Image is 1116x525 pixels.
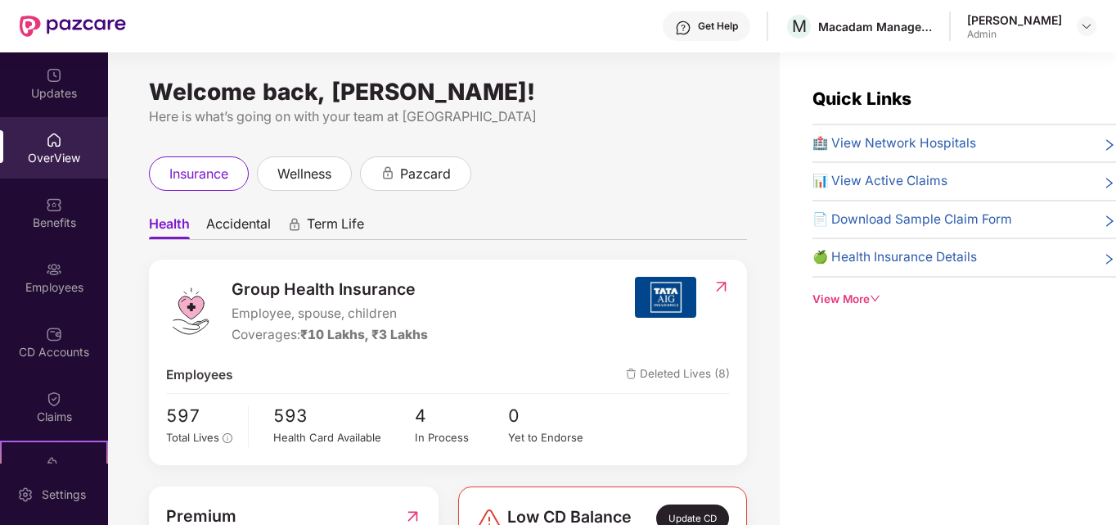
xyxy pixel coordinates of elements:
[812,210,1012,229] span: 📄 Download Sample Claim Form
[300,327,428,342] span: ₹10 Lakhs, ₹3 Lakhs
[675,20,691,36] img: svg+xml;base64,PHN2ZyBpZD0iSGVscC0zMngzMiIgeG1sbnM9Imh0dHA6Ly93d3cudzMub3JnLzIwMDAvc3ZnIiB3aWR0aD...
[870,293,881,305] span: down
[698,20,738,33] div: Get Help
[1103,251,1116,267] span: right
[277,164,331,184] span: wellness
[169,164,228,184] span: insurance
[818,19,933,34] div: Macadam Management Services Private Limited
[232,277,428,302] span: Group Health Insurance
[273,429,414,446] div: Health Card Available
[626,369,637,379] img: deleteIcon
[46,455,62,472] img: svg+xml;base64,PHN2ZyB4bWxucz0iaHR0cDovL3d3dy53My5vcmcvMjAwMC9zdmciIHdpZHRoPSIyMSIgaGVpZ2h0PSIyMC...
[967,12,1062,28] div: [PERSON_NAME]
[380,165,395,180] div: animation
[415,429,509,446] div: In Process
[149,215,190,239] span: Health
[20,16,126,37] img: New Pazcare Logo
[400,164,451,184] span: pazcard
[166,402,236,429] span: 597
[1103,137,1116,153] span: right
[287,217,302,232] div: animation
[149,85,747,98] div: Welcome back, [PERSON_NAME]!
[223,433,232,443] span: info-circle
[508,402,602,429] span: 0
[626,365,730,385] span: Deleted Lives (8)
[166,365,233,385] span: Employees
[508,429,602,446] div: Yet to Endorse
[46,391,62,407] img: svg+xml;base64,PHN2ZyBpZD0iQ2xhaW0iIHhtbG5zPSJodHRwOi8vd3d3LnczLm9yZy8yMDAwL3N2ZyIgd2lkdGg9IjIwIi...
[166,287,215,336] img: logo
[166,431,219,444] span: Total Lives
[46,67,62,84] img: svg+xml;base64,PHN2ZyBpZD0iVXBkYXRlZCIgeG1sbnM9Imh0dHA6Ly93d3cudzMub3JnLzIwMDAvc3ZnIiB3aWR0aD0iMj...
[46,326,62,342] img: svg+xml;base64,PHN2ZyBpZD0iQ0RfQWNjb3VudHMiIGRhdGEtbmFtZT0iQ0QgQWNjb3VudHMiIHhtbG5zPSJodHRwOi8vd3...
[812,247,977,267] span: 🍏 Health Insurance Details
[1103,213,1116,229] span: right
[812,134,976,153] span: 🏥 View Network Hospitals
[46,132,62,148] img: svg+xml;base64,PHN2ZyBpZD0iSG9tZSIgeG1sbnM9Imh0dHA6Ly93d3cudzMub3JnLzIwMDAvc3ZnIiB3aWR0aD0iMjAiIG...
[1080,20,1093,33] img: svg+xml;base64,PHN2ZyBpZD0iRHJvcGRvd24tMzJ4MzIiIHhtbG5zPSJodHRwOi8vd3d3LnczLm9yZy8yMDAwL3N2ZyIgd2...
[17,487,34,503] img: svg+xml;base64,PHN2ZyBpZD0iU2V0dGluZy0yMHgyMCIgeG1sbnM9Imh0dHA6Ly93d3cudzMub3JnLzIwMDAvc3ZnIiB3aW...
[812,171,947,191] span: 📊 View Active Claims
[967,28,1062,41] div: Admin
[46,197,62,213] img: svg+xml;base64,PHN2ZyBpZD0iQmVuZWZpdHMiIHhtbG5zPSJodHRwOi8vd3d3LnczLm9yZy8yMDAwL3N2ZyIgd2lkdGg9Ij...
[1103,174,1116,191] span: right
[206,215,271,239] span: Accidental
[232,304,428,324] span: Employee, spouse, children
[37,487,91,503] div: Settings
[307,215,364,239] span: Term Life
[812,88,911,109] span: Quick Links
[415,402,509,429] span: 4
[792,16,807,36] span: M
[713,278,730,295] img: RedirectIcon
[635,277,696,318] img: insurerIcon
[149,106,747,127] div: Here is what’s going on with your team at [GEOGRAPHIC_DATA]
[232,325,428,345] div: Coverages:
[46,261,62,278] img: svg+xml;base64,PHN2ZyBpZD0iRW1wbG95ZWVzIiB4bWxucz0iaHR0cDovL3d3dy53My5vcmcvMjAwMC9zdmciIHdpZHRoPS...
[273,402,414,429] span: 593
[812,291,1116,308] div: View More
